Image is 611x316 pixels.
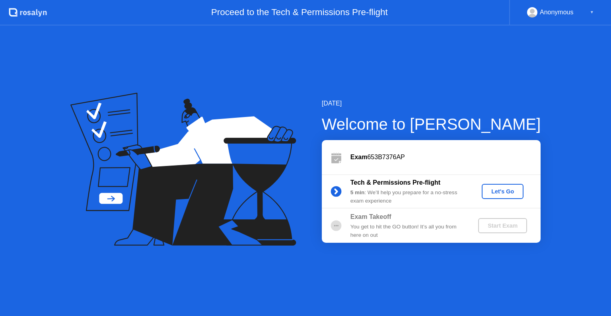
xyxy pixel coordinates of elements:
div: [DATE] [322,99,541,108]
b: 5 min [350,189,365,195]
div: ▼ [590,7,594,18]
div: : We’ll help you prepare for a no-stress exam experience [350,189,465,205]
div: Let's Go [485,188,520,195]
div: Anonymous [540,7,574,18]
div: Welcome to [PERSON_NAME] [322,112,541,136]
div: Start Exam [481,222,524,229]
button: Start Exam [478,218,527,233]
b: Exam Takeoff [350,213,391,220]
b: Tech & Permissions Pre-flight [350,179,440,186]
div: You get to hit the GO button! It’s all you from here on out [350,223,465,239]
b: Exam [350,154,368,160]
button: Let's Go [482,184,523,199]
div: 653B7376AP [350,152,541,162]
